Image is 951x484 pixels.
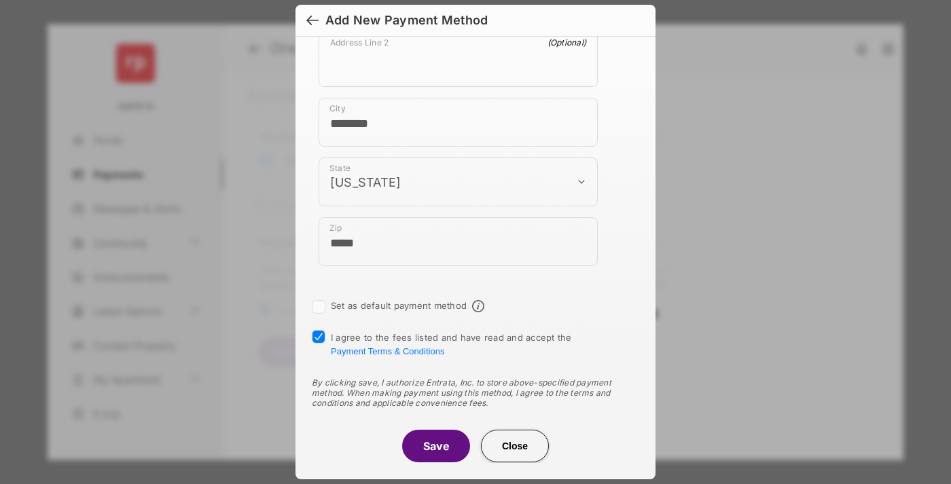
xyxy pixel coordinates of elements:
button: Save [402,430,470,462]
button: Close [481,430,549,462]
button: I agree to the fees listed and have read and accept the [331,346,444,356]
div: payment_method_screening[postal_addresses][administrativeArea] [319,157,598,206]
div: By clicking save, I authorize Entrata, Inc. to store above-specified payment method. When making ... [312,377,639,408]
div: Add New Payment Method [325,13,488,28]
div: payment_method_screening[postal_addresses][addressLine2] [319,31,598,87]
span: Default payment method info [472,300,484,312]
span: I agree to the fees listed and have read and accept the [331,332,572,356]
div: payment_method_screening[postal_addresses][postalCode] [319,217,598,266]
label: Set as default payment method [331,300,467,311]
div: payment_method_screening[postal_addresses][locality] [319,98,598,147]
